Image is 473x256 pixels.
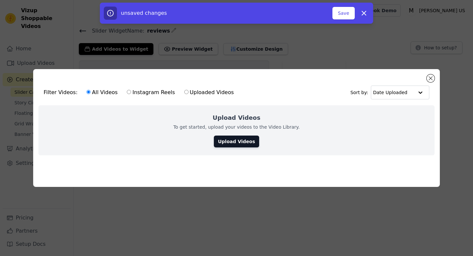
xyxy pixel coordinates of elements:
[121,10,167,16] span: unsaved changes
[213,113,260,122] h2: Upload Videos
[427,74,435,82] button: Close modal
[44,85,237,100] div: Filter Videos:
[184,88,234,97] label: Uploaded Videos
[86,88,118,97] label: All Videos
[214,136,259,147] a: Upload Videos
[332,7,355,19] button: Save
[350,86,430,99] div: Sort by:
[126,88,175,97] label: Instagram Reels
[173,124,300,130] p: To get started, upload your videos to the Video Library.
